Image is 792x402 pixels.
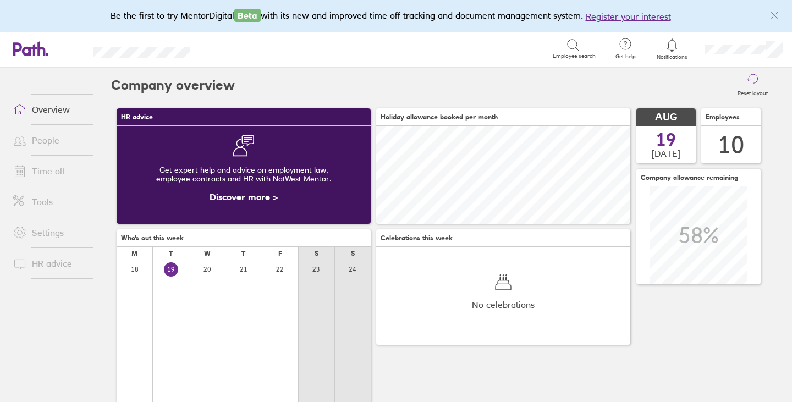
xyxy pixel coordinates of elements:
a: Time off [4,160,93,182]
span: AUG [655,112,677,123]
div: S [315,250,318,257]
span: Beta [234,9,261,22]
a: HR advice [4,252,93,274]
a: Settings [4,222,93,244]
a: Notifications [654,37,690,60]
button: Reset layout [731,68,774,103]
button: Register your interest [586,10,671,23]
span: [DATE] [652,148,680,158]
div: M [131,250,137,257]
div: Get expert help and advice on employment law, employee contracts and HR with NatWest Mentor. [125,157,362,192]
h2: Company overview [111,68,235,103]
div: W [204,250,211,257]
label: Reset layout [731,87,774,97]
a: People [4,129,93,151]
div: Be the first to try MentorDigital with its new and improved time off tracking and document manage... [111,9,682,23]
div: S [351,250,355,257]
span: Company allowance remaining [641,174,738,181]
span: Employees [706,113,740,121]
a: Tools [4,191,93,213]
div: T [241,250,245,257]
span: No celebrations [472,300,535,310]
a: Discover more > [210,191,278,202]
span: Notifications [654,54,690,60]
span: Get help [608,53,643,60]
div: F [278,250,282,257]
span: Celebrations this week [381,234,453,242]
div: Search [219,43,248,53]
span: Who's out this week [121,234,184,242]
span: Employee search [553,53,596,59]
span: Holiday allowance booked per month [381,113,498,121]
span: HR advice [121,113,153,121]
div: 10 [718,131,744,159]
span: 19 [656,131,676,148]
a: Overview [4,98,93,120]
div: T [169,250,173,257]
